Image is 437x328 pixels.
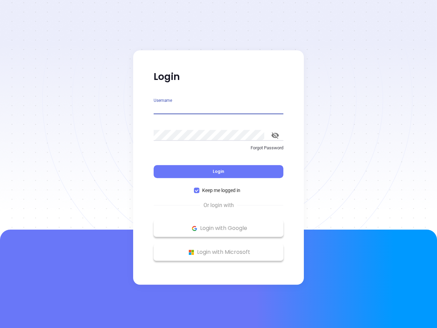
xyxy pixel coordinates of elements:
[187,248,196,257] img: Microsoft Logo
[157,223,280,233] p: Login with Google
[154,145,283,151] p: Forgot Password
[200,201,237,209] span: Or login with
[154,98,172,102] label: Username
[154,244,283,261] button: Microsoft Logo Login with Microsoft
[213,168,224,174] span: Login
[190,224,199,233] img: Google Logo
[157,247,280,257] p: Login with Microsoft
[267,127,283,143] button: toggle password visibility
[154,71,283,83] p: Login
[154,220,283,237] button: Google Logo Login with Google
[154,165,283,178] button: Login
[154,145,283,157] a: Forgot Password
[199,187,243,194] span: Keep me logged in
